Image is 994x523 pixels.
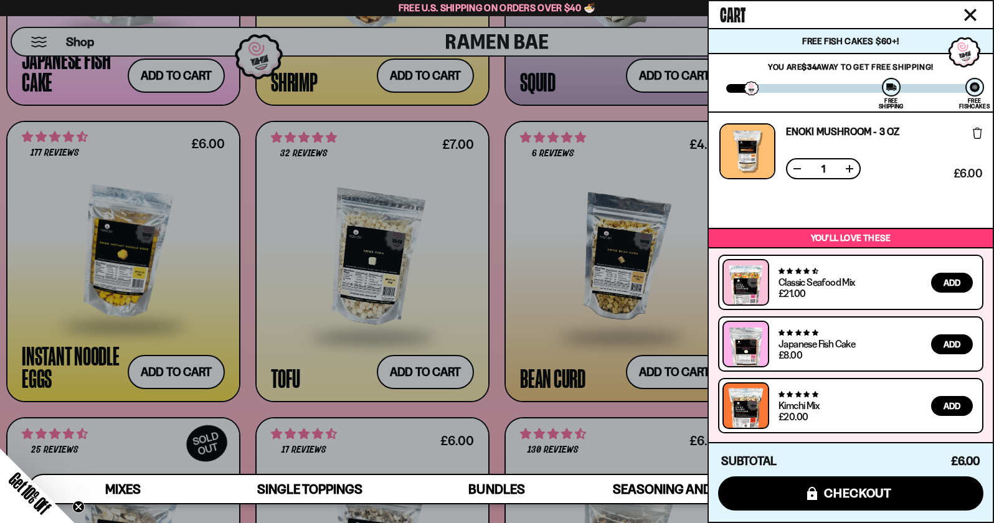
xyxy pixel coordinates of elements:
[959,98,990,109] div: Free Fishcakes
[721,455,777,468] h4: Subtotal
[944,402,960,410] span: Add
[613,481,754,497] span: Seasoning and Sauce
[931,273,973,293] button: Add
[779,350,802,360] div: £8.00
[951,454,980,468] span: £6.00
[802,35,899,47] span: Free Fish Cakes $60+!
[779,399,819,412] a: Kimchi Mix
[802,62,817,72] strong: $34
[779,337,855,350] a: Japanese Fish Cake
[944,278,960,287] span: Add
[6,469,54,517] span: Get 10% Off
[72,501,85,513] button: Close teaser
[718,476,983,511] button: checkout
[931,396,973,416] button: Add
[726,62,975,72] p: You are away to get Free Shipping!
[779,276,855,288] a: Classic Seafood Mix
[779,412,808,422] div: £20.00
[468,481,524,497] span: Bundles
[779,329,818,337] span: 4.77 stars
[257,481,362,497] span: Single Toppings
[403,475,590,503] a: Bundles
[944,340,960,349] span: Add
[954,168,982,179] span: £6.00
[779,390,818,398] span: 4.76 stars
[824,486,892,500] span: checkout
[931,334,973,354] button: Add
[29,475,216,503] a: Mixes
[105,481,141,497] span: Mixes
[720,1,746,26] span: Cart
[590,475,777,503] a: Seasoning and Sauce
[779,267,818,275] span: 4.68 stars
[879,98,903,109] div: Free Shipping
[786,126,899,136] a: Enoki Mushroom - 3 OZ
[712,232,990,244] p: You’ll love these
[961,6,980,24] button: Close cart
[216,475,403,503] a: Single Toppings
[813,164,833,174] span: 1
[399,2,596,14] span: Free U.S. Shipping on Orders over $40 🍜
[779,288,805,298] div: £21.00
